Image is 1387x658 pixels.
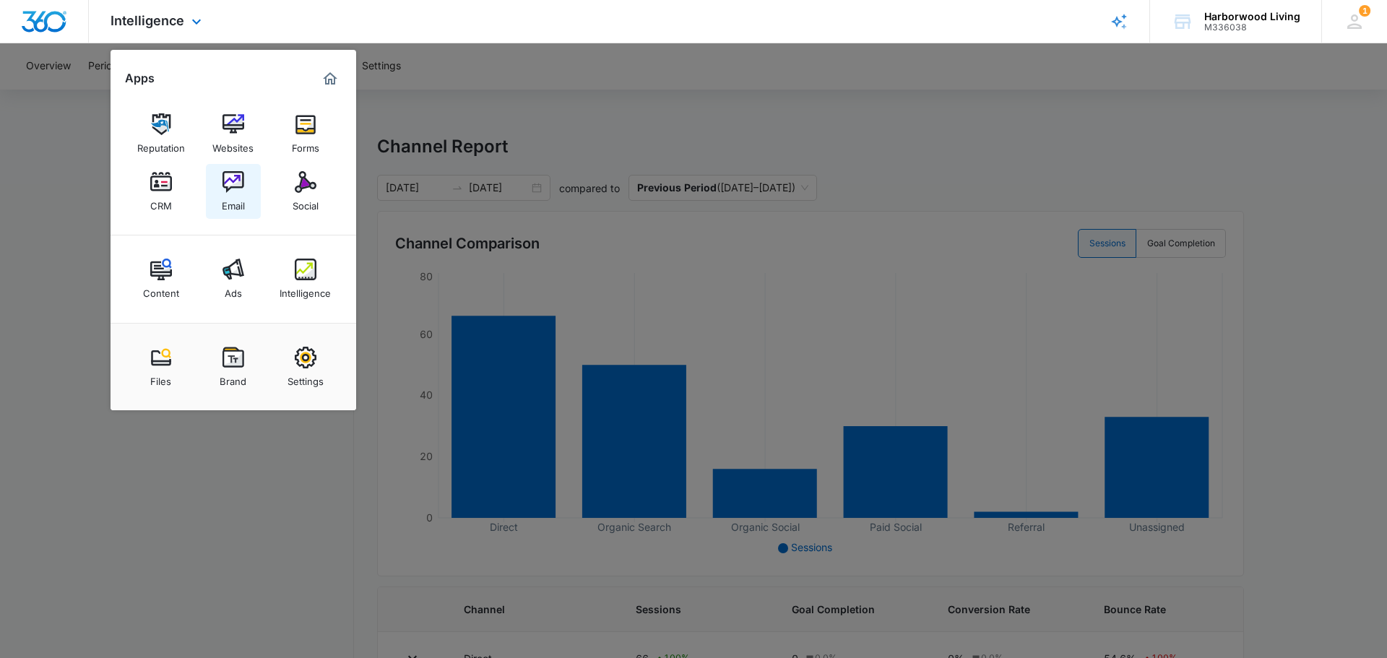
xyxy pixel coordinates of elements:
[280,280,331,299] div: Intelligence
[293,193,319,212] div: Social
[1204,11,1300,22] div: account name
[225,280,242,299] div: Ads
[278,251,333,306] a: Intelligence
[292,135,319,154] div: Forms
[134,106,189,161] a: Reputation
[319,67,342,90] a: Marketing 360® Dashboard
[278,106,333,161] a: Forms
[206,164,261,219] a: Email
[206,339,261,394] a: Brand
[220,368,246,387] div: Brand
[1204,22,1300,33] div: account id
[143,280,179,299] div: Content
[137,135,185,154] div: Reputation
[278,339,333,394] a: Settings
[125,72,155,85] h2: Apps
[212,135,254,154] div: Websites
[150,193,172,212] div: CRM
[278,164,333,219] a: Social
[150,368,171,387] div: Files
[1359,5,1370,17] div: notifications count
[111,13,184,28] span: Intelligence
[134,339,189,394] a: Files
[222,193,245,212] div: Email
[134,251,189,306] a: Content
[288,368,324,387] div: Settings
[206,251,261,306] a: Ads
[1359,5,1370,17] span: 1
[134,164,189,219] a: CRM
[206,106,261,161] a: Websites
